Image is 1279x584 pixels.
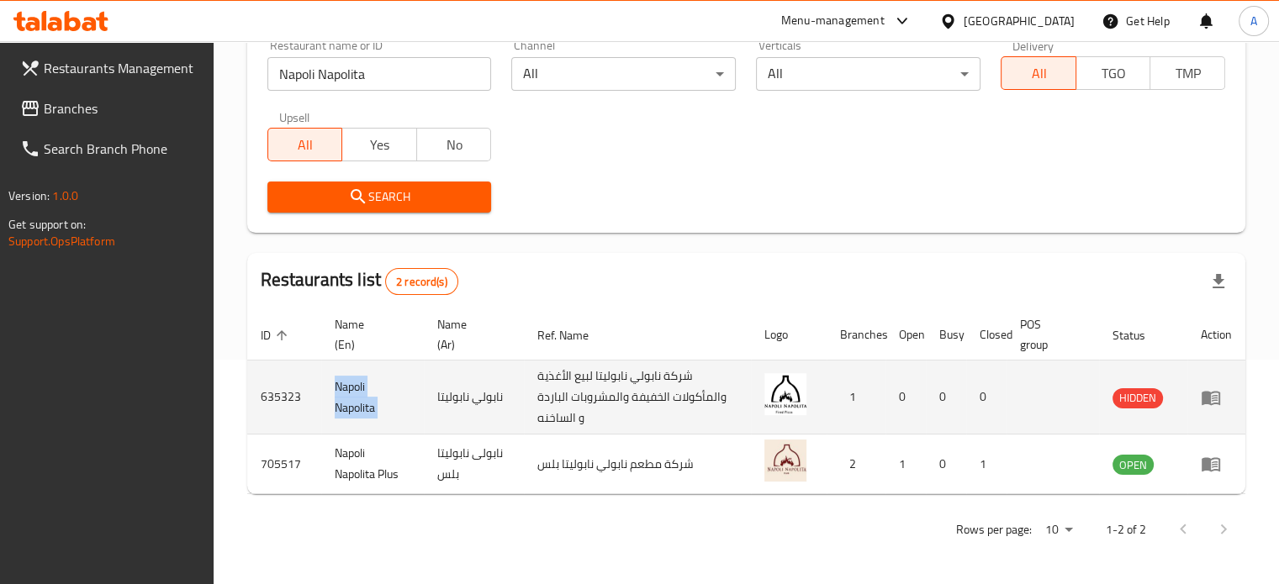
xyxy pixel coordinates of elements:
span: No [424,133,485,157]
span: OPEN [1113,455,1154,475]
td: نابولى نابوليتا بلس [424,434,524,494]
th: Logo [751,309,827,360]
span: Name (Ar) [437,314,504,355]
button: All [1001,56,1076,90]
td: 1 [885,434,926,494]
h2: Restaurants list [261,267,458,295]
button: All [267,128,343,161]
div: Total records count [385,268,458,295]
span: Version: [8,185,50,207]
td: 1 [966,434,1007,494]
td: 0 [926,360,966,434]
div: Menu [1201,454,1232,474]
button: TMP [1150,56,1225,90]
p: Rows per page: [956,519,1032,540]
th: Branches [827,309,885,360]
span: TMP [1157,61,1218,86]
a: Restaurants Management [7,48,214,88]
a: Support.OpsPlatform [8,230,115,252]
td: 705517 [247,434,321,494]
span: 2 record(s) [386,274,457,290]
button: Yes [341,128,417,161]
span: Ref. Name [537,325,610,345]
span: Name (En) [335,314,404,355]
td: 0 [966,360,1007,434]
span: Restaurants Management [44,58,200,78]
td: 0 [885,360,926,434]
a: Branches [7,88,214,129]
td: نابولي نابوليتا [424,360,524,434]
span: All [275,133,336,157]
td: 2 [827,434,885,494]
span: Get support on: [8,213,86,235]
td: شركة نابولي نابوليتا لبيع الأغذية والمأكولات الخفيفة والمشروبات الباردة و الساخنه [524,360,751,434]
th: Busy [926,309,966,360]
div: [GEOGRAPHIC_DATA] [964,12,1075,30]
span: Branches [44,98,200,118]
button: No [416,128,492,161]
img: Napoli Napolita Plus [764,439,806,481]
button: TGO [1076,56,1151,90]
div: Menu [1201,387,1232,408]
button: Search [267,182,492,213]
span: Search [281,187,478,208]
table: enhanced table [247,309,1245,494]
div: HIDDEN [1113,388,1163,408]
label: Upsell [279,111,310,123]
th: Closed [966,309,1007,360]
label: Delivery [1012,39,1054,51]
td: Napoli Napolita Plus [321,434,425,494]
a: Search Branch Phone [7,129,214,169]
span: HIDDEN [1113,388,1163,408]
div: All [756,57,980,91]
p: 1-2 of 2 [1106,519,1146,540]
span: ID [261,325,293,345]
td: 1 [827,360,885,434]
td: Napoli Napolita [321,360,425,434]
span: TGO [1083,61,1144,86]
input: Search for restaurant name or ID.. [267,57,492,91]
span: 1.0.0 [52,185,78,207]
td: 0 [926,434,966,494]
div: Export file [1198,261,1239,302]
span: A [1250,12,1257,30]
td: شركة مطعم نابولي نابوليتا بلس [524,434,751,494]
span: Search Branch Phone [44,139,200,159]
span: POS group [1020,314,1079,355]
div: Rows per page: [1039,518,1079,543]
span: All [1008,61,1070,86]
div: Menu-management [781,11,885,31]
th: Action [1187,309,1245,360]
img: Napoli Napolita [764,373,806,415]
div: OPEN [1113,455,1154,475]
td: 635323 [247,360,321,434]
th: Open [885,309,926,360]
span: Status [1113,325,1167,345]
div: All [511,57,736,91]
span: Yes [349,133,410,157]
